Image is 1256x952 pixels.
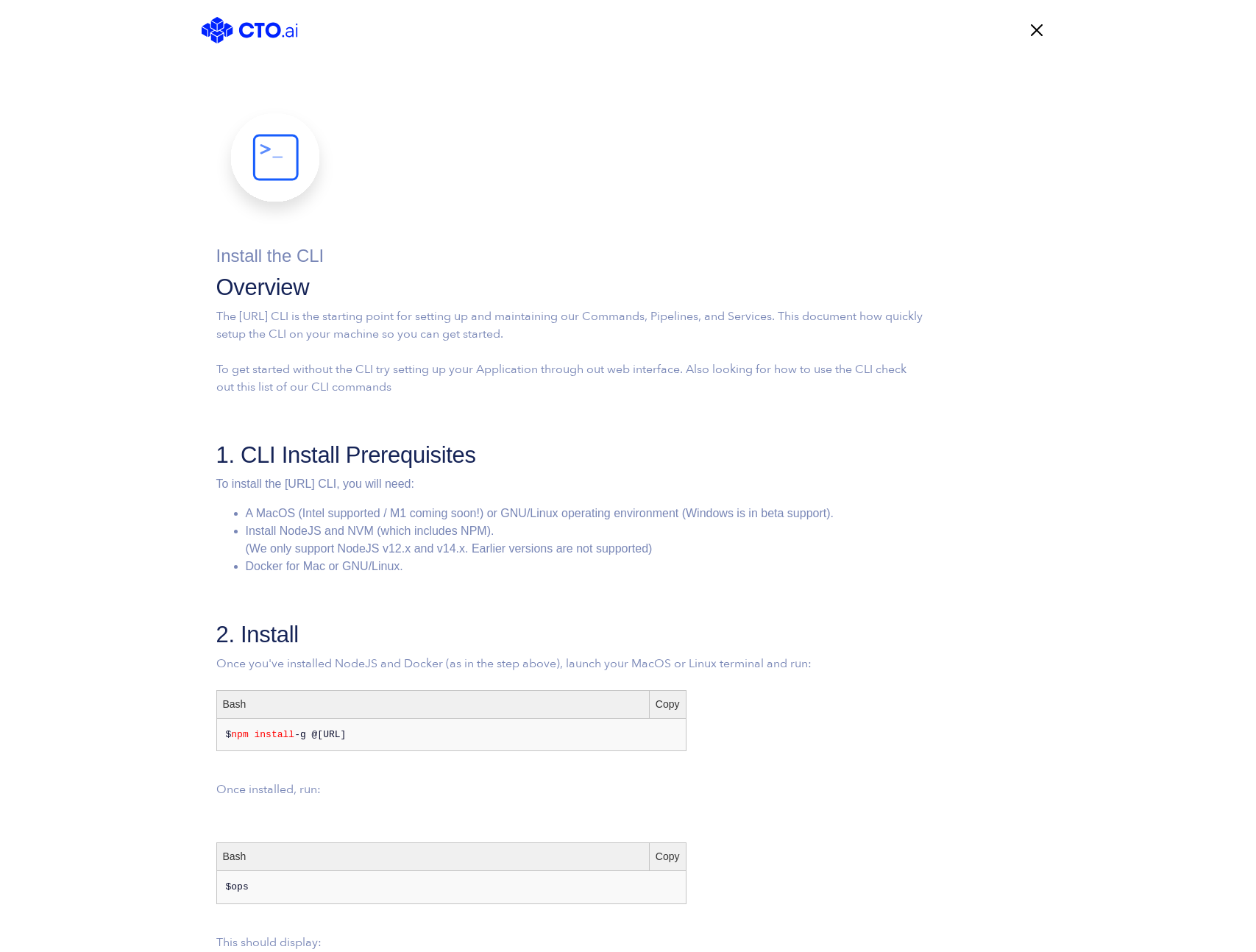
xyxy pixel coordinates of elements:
[216,781,923,798] p: Once installed, run:
[226,880,677,895] pre: $ ops
[216,934,923,951] p: This should display:
[246,522,923,558] li: Install NodeJS and NVM (which includes NPM). (We only support NodeJS v12.x and v14.x. Earlier ver...
[649,843,686,870] div: Copy
[226,728,677,742] pre: $ -g @[URL]
[216,475,923,493] div: To install the [URL] CLI, you will need:
[202,17,298,43] img: cto-full-logo-blue-new.svg
[216,655,923,672] p: Once you've installed NodeJS and Docker (as in the step above), launch your MacOS or Linux termin...
[246,558,923,575] li: Docker for Mac or GNU/Linux.
[246,505,923,522] li: A MacOS (Intel supported / M1 coming soon!) or GNU/Linux operating environment (Windows is in bet...
[216,243,923,272] div: Install the CLI
[216,619,923,650] h2: 2. Install
[217,843,649,870] div: Bash
[216,440,923,471] h2: 1. CLI Install Prerequisites
[649,691,686,718] div: Copy
[217,691,649,718] div: Bash
[231,729,294,740] span: npm install
[216,272,923,303] h2: Overview
[216,308,923,396] p: The [URL] CLI is the starting point for setting up and maintaining our Commands, Pipelines, and S...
